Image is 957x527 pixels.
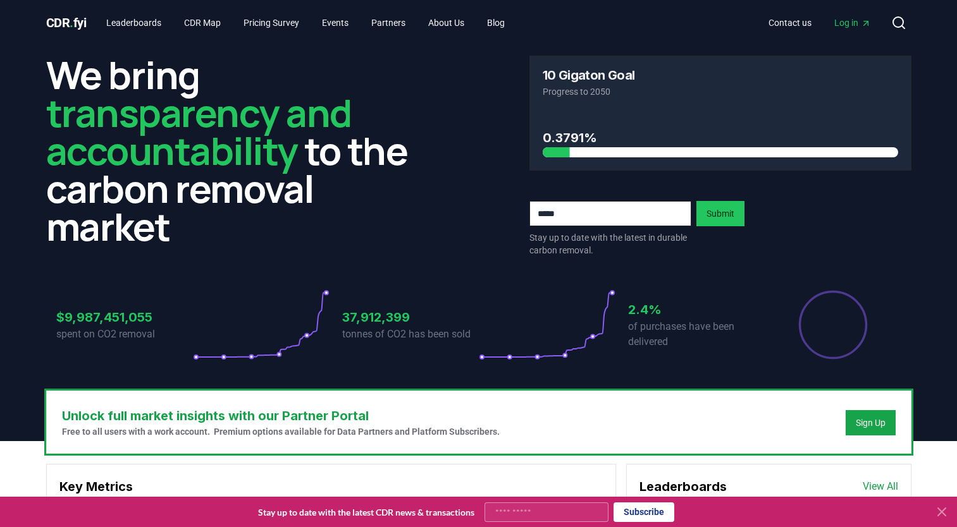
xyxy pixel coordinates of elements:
button: Sign Up [846,410,896,435]
button: Submit [696,201,744,226]
p: Progress to 2050 [543,85,898,98]
h3: $9,987,451,055 [56,308,193,327]
h2: We bring to the carbon removal market [46,56,428,245]
a: Partners [361,11,416,34]
a: Pricing Survey [233,11,309,34]
h3: 0.3791% [543,128,898,147]
span: CDR fyi [46,15,87,30]
a: Log in [824,11,881,34]
nav: Main [758,11,881,34]
p: spent on CO2 removal [56,327,193,342]
div: Percentage of sales delivered [798,289,868,360]
a: View All [863,479,898,494]
span: Log in [834,16,871,29]
a: Leaderboards [96,11,171,34]
h3: 2.4% [628,300,765,319]
a: Sign Up [856,416,886,429]
h3: 10 Gigaton Goal [543,69,635,82]
p: Free to all users with a work account. Premium options available for Data Partners and Platform S... [62,425,500,438]
a: Events [312,11,359,34]
a: Blog [477,11,515,34]
a: About Us [418,11,474,34]
p: of purchases have been delivered [628,319,765,349]
p: Stay up to date with the latest in durable carbon removal. [529,231,691,257]
h3: 37,912,399 [342,308,479,327]
p: tonnes of CO2 has been sold [342,327,479,342]
a: CDR Map [174,11,231,34]
h3: Unlock full market insights with our Partner Portal [62,406,500,425]
nav: Main [96,11,515,34]
a: Contact us [758,11,822,34]
span: transparency and accountability [46,87,352,176]
h3: Leaderboards [639,477,727,496]
span: . [70,15,73,30]
h3: Key Metrics [59,477,603,496]
a: CDR.fyi [46,14,87,32]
